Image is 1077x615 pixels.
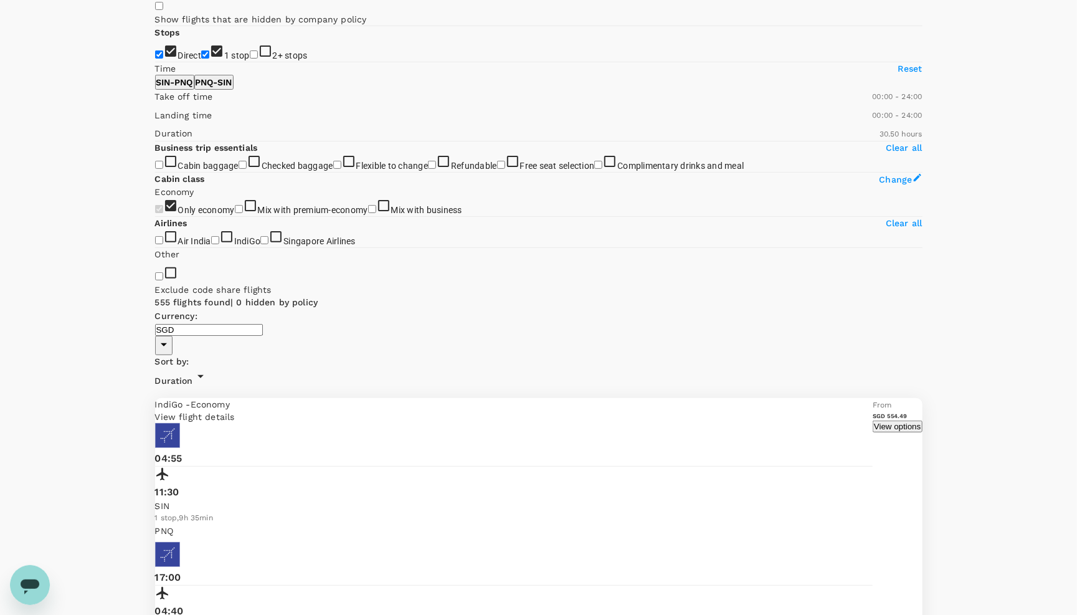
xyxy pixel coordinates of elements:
[178,50,202,60] span: Direct
[235,205,243,213] input: Mix with premium-economy
[155,411,873,423] p: View flight details
[155,13,923,26] p: Show flights that are hidden by company policy
[155,186,923,198] p: Economy
[873,111,923,120] span: 00:00 - 24:00
[155,236,163,244] input: Air India
[898,62,923,75] p: Reset
[155,174,205,184] strong: Cabin class
[155,500,873,512] p: SIN
[356,161,429,171] span: Flexible to change
[155,127,193,140] p: Duration
[191,399,230,409] span: Economy
[155,311,197,321] span: Currency :
[368,205,376,213] input: Mix with business
[155,423,180,448] img: 6E
[258,205,368,215] span: Mix with premium-economy
[886,141,922,154] p: Clear all
[155,485,873,500] p: 11:30
[178,161,239,171] span: Cabin baggage
[155,143,258,153] strong: Business trip essentials
[155,399,186,409] span: IndiGo
[196,76,232,88] p: PNQ - SIN
[155,284,923,296] p: Exclude code share flights
[155,570,873,585] p: 17:00
[273,50,308,60] span: 2+ stops
[186,399,191,409] span: -
[155,376,193,386] span: Duration
[155,451,873,466] p: 04:55
[155,296,923,310] div: 555 flights found | 0 hidden by policy
[428,161,436,169] input: Refundable
[234,236,261,246] span: IndiGo
[156,76,193,88] p: SIN - PNQ
[155,356,189,366] span: Sort by :
[155,27,180,37] strong: Stops
[873,92,923,101] span: 00:00 - 24:00
[211,236,219,244] input: IndiGo
[873,412,922,420] h6: SGD 554.49
[880,174,913,184] span: Change
[155,512,873,525] div: 1 stop , 9h 35min
[155,205,163,213] input: Only economy
[155,272,163,280] input: Exclude code share flights
[239,161,247,169] input: Checked baggage
[520,161,595,171] span: Free seat selection
[155,50,163,59] input: Direct
[451,161,497,171] span: Refundable
[262,161,333,171] span: Checked baggage
[594,161,602,169] input: Complimentary drinks and meal
[10,565,50,605] iframe: Button to launch messaging window, conversation in progress
[155,218,187,228] strong: Airlines
[617,161,744,171] span: Complimentary drinks and meal
[178,236,211,246] span: Air India
[155,248,180,260] p: Other
[155,109,212,122] p: Landing time
[178,205,235,215] span: Only economy
[201,50,209,59] input: 1 stop
[155,62,176,75] p: Time
[333,161,341,169] input: Flexible to change
[260,236,268,244] input: Singapore Airlines
[886,217,922,229] p: Clear all
[224,50,250,60] span: 1 stop
[391,205,462,215] span: Mix with business
[873,421,922,432] button: View options
[880,130,923,138] span: 30.50 hours
[155,336,173,355] button: Open
[873,401,892,409] span: From
[155,542,180,567] img: 6E
[283,236,356,246] span: Singapore Airlines
[497,161,505,169] input: Free seat selection
[155,161,163,169] input: Cabin baggage
[155,90,213,103] p: Take off time
[250,50,258,59] input: 2+ stops
[155,525,873,537] p: PNQ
